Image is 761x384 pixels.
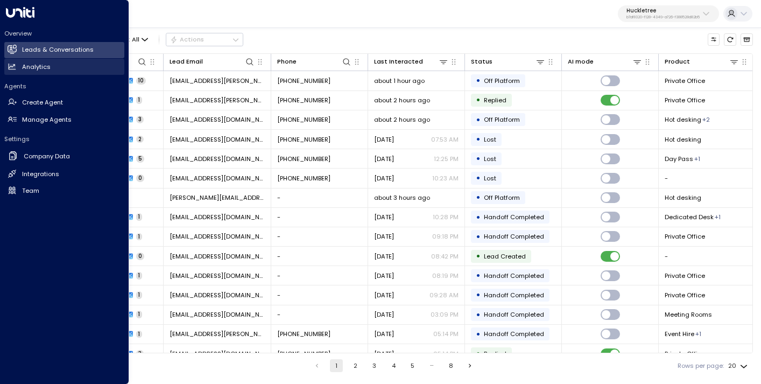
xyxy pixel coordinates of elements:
span: +442035953121 [277,96,330,104]
span: 2 [136,136,144,143]
span: Aug 07, 2025 [374,232,394,241]
span: Private Office [665,232,705,241]
span: Jul 21, 2025 [374,174,394,183]
span: 1 [136,331,142,338]
span: Lead Created [484,252,526,261]
span: +447766203820 [277,115,330,124]
span: Handoff Completed [484,232,544,241]
p: 05:14 PM [433,330,459,338]
span: Dedicated Desk [665,213,714,221]
span: 0 [136,253,144,260]
div: Status [471,57,492,67]
span: All [132,36,139,43]
span: Day Pass [665,155,693,163]
span: Lost [484,155,496,163]
span: Handoff Completed [484,310,544,319]
h2: Create Agent [22,98,63,107]
td: - [271,266,368,285]
span: about 3 hours ago [374,193,430,202]
td: - [271,305,368,324]
p: 10:28 PM [433,213,459,221]
span: 3 [136,350,144,358]
span: Aug 07, 2025 [374,155,394,163]
span: rhianna.parton@version1.com [170,330,265,338]
p: 08:42 PM [431,252,459,261]
div: • [476,346,481,361]
div: • [476,308,481,322]
p: Huckletree [626,8,700,14]
p: 09:18 PM [432,232,459,241]
span: Replied [484,350,506,358]
div: • [476,171,481,185]
h2: Team [22,186,39,196]
h2: Settings [4,135,124,143]
div: Phone [277,57,351,67]
div: Meeting Rooms [715,213,721,221]
h2: Company Data [24,152,70,161]
td: - [271,285,368,304]
span: Lost [484,174,496,183]
span: Private Office [665,96,705,104]
span: Private Office [665,350,705,358]
span: +447543702286 [277,76,330,85]
div: • [476,93,481,107]
span: lb@makingmoves.london [170,271,265,280]
div: • [476,249,481,263]
span: ms@devono.com [170,174,265,183]
span: Meeting Rooms [665,310,712,319]
div: • [476,73,481,88]
div: • [476,132,481,146]
a: Leads & Conversations [4,42,124,58]
span: lb@makingmoves.london [170,213,265,221]
span: 1 [136,233,142,241]
span: Off Platform [484,193,520,202]
a: Company Data [4,148,124,165]
span: Refresh [724,33,736,46]
td: - [271,247,368,266]
span: +447894279439 [277,330,330,338]
div: • [476,210,481,225]
p: 10:23 AM [432,174,459,183]
span: Yesterday [374,330,394,338]
span: Aug 04, 2025 [374,291,394,299]
span: about 2 hours ago [374,115,430,124]
button: Go to page 2 [349,359,362,372]
a: Team [4,183,124,199]
span: Off Platform [484,76,520,85]
div: • [476,268,481,283]
div: Last Interacted [374,57,423,67]
span: Yesterday [374,350,394,358]
span: Hot desking [665,135,701,144]
div: Product [665,57,739,67]
button: Go to page 8 [445,359,457,372]
a: Create Agent [4,95,124,111]
span: Hot desking [665,193,701,202]
td: - [271,188,368,207]
span: Private Office [665,76,705,85]
p: 05:14 PM [433,350,459,358]
div: 20 [728,359,750,373]
span: Hot desking [665,115,701,124]
span: Yesterday [374,213,394,221]
div: • [476,190,481,205]
span: ms@devono.com [170,135,265,144]
span: Private Office [665,291,705,299]
span: Handoff Completed [484,291,544,299]
span: 0 [136,174,144,182]
span: Aug 07, 2025 [374,271,394,280]
span: 1 [136,272,142,280]
span: lb@makingmoves.london [170,310,265,319]
button: Go to page 5 [406,359,419,372]
span: about 1 hour ago [374,76,425,85]
div: AI mode [568,57,594,67]
nav: pagination navigation [310,359,477,372]
span: yiqiang.zhao@looper.design [170,76,265,85]
span: Handoff Completed [484,271,544,280]
span: hugo@karmaa.fr [170,350,265,358]
h2: Agents [4,82,124,90]
div: Button group with a nested menu [166,33,243,46]
td: - [659,247,756,266]
p: b7af8320-f128-4349-a726-f388528d82b5 [626,15,700,19]
span: +33644343645 [277,350,330,358]
span: 3 [136,116,144,123]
